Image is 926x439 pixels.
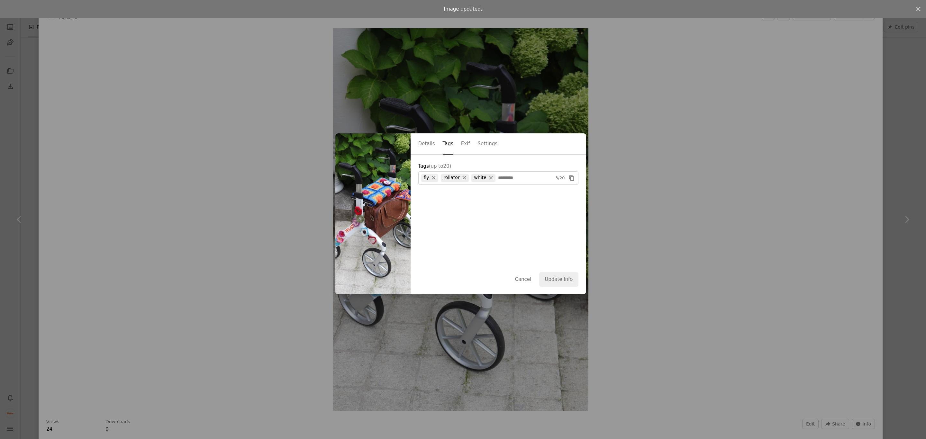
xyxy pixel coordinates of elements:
[418,163,451,169] label: Tags
[555,175,565,181] span: 3/20
[443,134,453,155] button: Tags
[509,272,537,286] button: Cancel
[441,174,469,182] span: rollator
[421,174,439,182] span: fly
[418,134,435,155] button: Details
[460,174,469,181] button: ×
[478,134,498,155] button: Settings
[335,133,411,294] img: photo-1755160935903-ea26df58afa8
[539,272,578,286] button: Update info
[566,173,577,184] button: Copy to clipboard
[486,174,496,181] button: ×
[429,163,451,169] span: (up to 20 )
[444,5,482,13] p: Image updated.
[429,174,439,181] button: ×
[471,174,495,182] span: white
[461,134,470,155] button: Exif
